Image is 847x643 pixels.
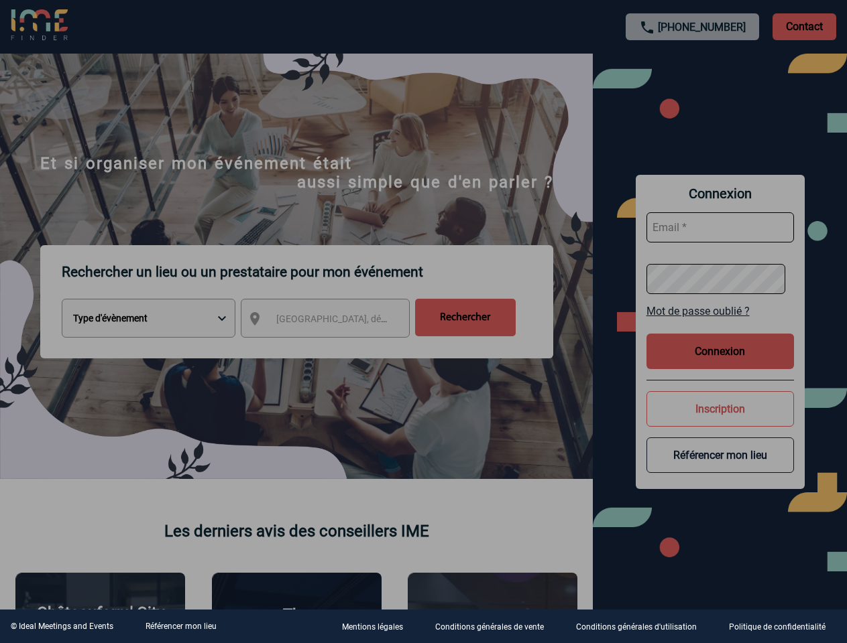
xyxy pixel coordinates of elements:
[331,620,425,633] a: Mentions légales
[729,623,826,632] p: Politique de confidentialité
[565,620,718,633] a: Conditions générales d'utilisation
[146,622,217,631] a: Référencer mon lieu
[425,620,565,633] a: Conditions générales de vente
[718,620,847,633] a: Politique de confidentialité
[342,623,403,632] p: Mentions légales
[576,623,697,632] p: Conditions générales d'utilisation
[435,623,544,632] p: Conditions générales de vente
[11,622,113,631] div: © Ideal Meetings and Events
